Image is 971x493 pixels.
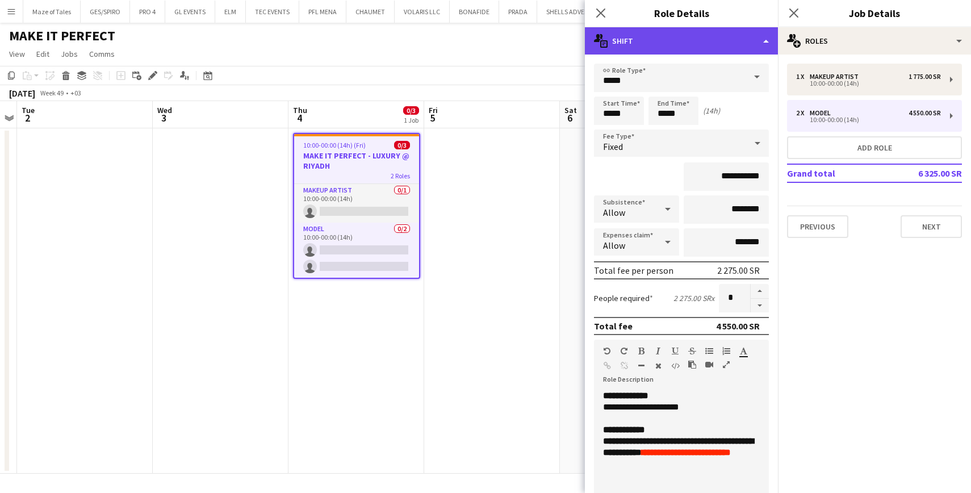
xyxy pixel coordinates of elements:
[9,87,35,99] div: [DATE]
[751,299,769,313] button: Decrease
[564,105,577,115] span: Sat
[594,293,653,303] label: People required
[563,111,577,124] span: 6
[603,207,625,218] span: Allow
[778,6,971,20] h3: Job Details
[404,116,418,124] div: 1 Job
[294,184,419,223] app-card-role: Makeup Artist0/110:00-00:00 (14h)
[499,1,537,23] button: PRADA
[717,265,760,276] div: 2 275.00 SR
[671,346,679,356] button: Underline
[890,164,962,182] td: 6 325.00 SR
[9,27,115,44] h1: MAKE IT PERFECT
[394,141,410,149] span: 0/3
[299,1,346,23] button: PFL MENA
[620,346,628,356] button: Redo
[909,109,941,117] div: 4 550.00 SR
[810,73,863,81] div: Makeup Artist
[294,223,419,278] app-card-role: Model0/210:00-00:00 (14h)
[537,1,617,23] button: SHELLS ADVERTISING
[85,47,119,61] a: Comms
[722,346,730,356] button: Ordered List
[294,151,419,171] h3: MAKE IT PERFECT - LUXURY @ RIYADH
[688,360,696,369] button: Paste as plain text
[130,1,165,23] button: PRO 4
[603,346,611,356] button: Undo
[909,73,941,81] div: 1 775.00 SR
[703,106,720,116] div: (14h)
[36,49,49,59] span: Edit
[22,105,35,115] span: Tue
[5,47,30,61] a: View
[705,346,713,356] button: Unordered List
[722,360,730,369] button: Fullscreen
[787,215,848,238] button: Previous
[37,89,66,97] span: Week 49
[673,293,714,303] div: 2 275.00 SR x
[671,361,679,370] button: HTML Code
[391,172,410,180] span: 2 Roles
[637,361,645,370] button: Horizontal Line
[637,346,645,356] button: Bold
[778,27,971,55] div: Roles
[215,1,246,23] button: ELM
[796,73,810,81] div: 1 x
[157,105,172,115] span: Wed
[787,136,962,159] button: Add role
[901,215,962,238] button: Next
[303,141,366,149] span: 10:00-00:00 (14h) (Fri)
[403,106,419,115] span: 0/3
[688,346,696,356] button: Strikethrough
[796,117,941,123] div: 10:00-00:00 (14h)
[796,81,941,86] div: 10:00-00:00 (14h)
[705,360,713,369] button: Insert video
[346,1,395,23] button: CHAUMET
[165,1,215,23] button: GL EVENTS
[291,111,307,124] span: 4
[81,1,130,23] button: GES/SPIRO
[246,1,299,23] button: TEC EVENTS
[429,105,438,115] span: Fri
[796,109,810,117] div: 2 x
[293,133,420,279] app-job-card: 10:00-00:00 (14h) (Fri)0/3MAKE IT PERFECT - LUXURY @ RIYADH2 RolesMakeup Artist0/110:00-00:00 (14...
[32,47,54,61] a: Edit
[89,49,115,59] span: Comms
[427,111,438,124] span: 5
[585,6,778,20] h3: Role Details
[603,240,625,251] span: Allow
[810,109,835,117] div: Model
[61,49,78,59] span: Jobs
[395,1,450,23] button: VOLARIS LLC
[654,346,662,356] button: Italic
[654,361,662,370] button: Clear Formatting
[787,164,890,182] td: Grand total
[594,320,633,332] div: Total fee
[56,47,82,61] a: Jobs
[70,89,81,97] div: +03
[293,105,307,115] span: Thu
[751,284,769,299] button: Increase
[156,111,172,124] span: 3
[603,141,623,152] span: Fixed
[450,1,499,23] button: BONAFIDE
[20,111,35,124] span: 2
[9,49,25,59] span: View
[739,346,747,356] button: Text Color
[716,320,760,332] div: 4 550.00 SR
[585,27,778,55] div: Shift
[23,1,81,23] button: Maze of Tales
[594,265,673,276] div: Total fee per person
